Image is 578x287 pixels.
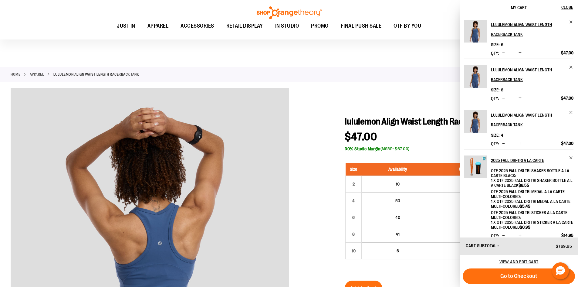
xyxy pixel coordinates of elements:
[464,104,573,149] li: Product
[501,42,503,47] span: 6
[491,210,572,220] dt: OTF 2025 Fall Dri Tri Sticker A La Carte Multi-Colored
[501,233,506,239] button: Decrease product quantity
[491,20,565,39] h2: lululemon Align Waist Length Racerback Tank
[349,230,358,239] div: 8
[141,19,175,33] a: APPAREL
[569,20,573,24] a: Remove item
[117,19,135,33] span: JUST IN
[396,182,400,186] span: 10
[437,231,498,237] div: $47.00
[346,163,362,176] th: Size
[464,110,487,137] a: lululemon Align Waist Length Racerback Tank
[569,110,573,115] a: Remove item
[491,87,499,92] dt: Size
[491,199,570,209] span: 1 x OTF 2025 Fall Dri Tri Medal A La Carte Multi-Colored
[520,204,530,209] span: $5.45
[30,72,44,77] a: APPAREL
[491,20,573,39] a: lululemon Align Waist Length Racerback Tank
[437,181,498,187] div: $47.00
[349,246,358,255] div: 10
[464,20,573,59] li: Product
[501,141,506,147] button: Decrease product quantity
[464,20,487,43] img: lululemon Align Waist Length Racerback Tank
[517,141,523,147] button: Increase product quantity
[147,19,169,33] span: APPAREL
[349,213,358,222] div: 6
[466,243,497,248] span: Cart Subtotal
[11,72,20,77] a: Home
[464,65,487,92] a: lululemon Align Waist Length Racerback Tank
[437,248,498,254] div: $47.00
[561,50,573,56] span: $47.00
[511,5,527,10] span: My Cart
[491,51,499,56] label: Qty
[275,19,299,33] span: IN STUDIO
[220,19,269,33] a: RETAIL DISPLAY
[491,168,572,178] dt: OTF 2025 Fall Dri Tri Shaker Bottle A La Carte Black
[396,232,400,237] span: 41
[345,146,380,151] b: 30% Studio Margin
[556,244,572,249] span: $769.65
[226,19,263,33] span: RETAIL DISPLAY
[491,96,499,101] label: Qty
[394,19,421,33] span: OTF BY YOU
[501,95,506,101] button: Decrease product quantity
[434,163,501,176] th: Unit Price
[174,19,220,33] a: ACCESSORIES
[491,110,565,130] h2: lululemon Align Waist Length Racerback Tank
[561,5,573,10] span: Close
[569,65,573,70] a: Remove item
[517,50,523,56] button: Increase product quantity
[349,179,358,189] div: 2
[345,146,567,152] div: (MSRP: $67.00)
[305,19,335,33] a: PROMO
[111,19,141,33] a: JUST IN
[464,20,487,46] a: lululemon Align Waist Length Racerback Tank
[500,273,537,279] span: Go to Checkout
[491,65,573,84] a: lululemon Align Waist Length Racerback Tank
[464,110,487,133] img: lululemon Align Waist Length Racerback Tank
[345,131,377,143] span: $47.00
[491,233,499,238] label: Qty
[517,95,523,101] button: Increase product quantity
[345,116,506,127] span: lululemon Align Waist Length Racerback Tank
[463,268,575,284] button: Go to Checkout
[491,110,573,130] a: lululemon Align Waist Length Racerback Tank
[517,233,523,239] button: Increase product quantity
[491,189,572,199] dt: OTF 2025 Fall Dri Tri Medal A La Carte Multi-Colored
[491,141,499,146] label: Qty
[499,259,539,264] a: View and edit cart
[349,196,358,205] div: 4
[491,133,499,138] dt: Size
[491,42,499,47] dt: Size
[181,19,214,33] span: ACCESSORIES
[491,220,573,230] span: 1 x OTF 2025 Fall Dri Tri Sticker A La Carte Multi-Colored
[464,155,487,178] img: 2025 Fall Dri-Tri à la Carte
[569,155,573,160] a: Remove item
[491,155,573,165] a: 2025 Fall Dri-Tri à la Carte
[552,262,569,279] button: Hello, have a question? Let’s chat.
[395,215,400,220] span: 40
[311,19,329,33] span: PROMO
[501,133,503,138] span: 4
[519,183,529,188] span: $8.55
[491,155,565,165] h2: 2025 Fall Dri-Tri à la Carte
[397,248,399,253] span: 6
[256,6,323,19] img: Shop Orangetheory
[269,19,305,33] a: IN STUDIO
[561,95,573,101] span: $47.00
[464,155,487,182] a: 2025 Fall Dri-Tri à la Carte
[464,59,573,104] li: Product
[464,65,487,88] img: lululemon Align Waist Length Racerback Tank
[491,65,565,84] h2: lululemon Align Waist Length Racerback Tank
[395,198,400,203] span: 53
[561,141,573,146] span: $47.00
[335,19,388,33] a: FINAL PUSH SALE
[561,233,573,238] span: $14.95
[491,178,573,188] span: 1 x OTF 2025 Fall Dri Tri Shaker Bottle A La Carte Black
[437,214,498,220] div: $47.00
[53,72,139,77] strong: lululemon Align Waist Length Racerback Tank
[362,163,434,176] th: Availability
[437,198,498,204] div: $47.00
